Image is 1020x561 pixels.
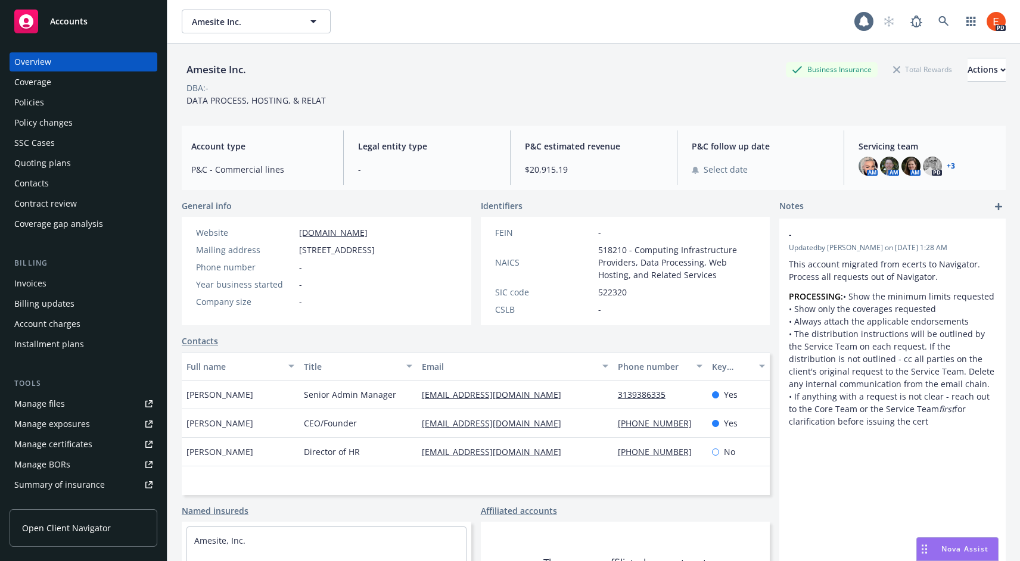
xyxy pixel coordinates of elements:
[618,389,675,400] a: 3139386335
[10,314,157,334] a: Account charges
[10,174,157,193] a: Contacts
[417,352,613,381] button: Email
[10,294,157,313] a: Billing updates
[182,504,248,517] a: Named insureds
[196,261,294,273] div: Phone number
[939,403,954,414] em: first
[422,417,571,429] a: [EMAIL_ADDRESS][DOMAIN_NAME]
[786,62,878,77] div: Business Insurance
[10,435,157,454] a: Manage certificates
[299,244,375,256] span: [STREET_ADDRESS]
[182,335,218,347] a: Contacts
[422,389,571,400] a: [EMAIL_ADDRESS][DOMAIN_NAME]
[182,200,232,212] span: General info
[186,95,326,106] span: DATA PROCESS, HOSTING, & RELAT
[525,163,663,176] span: $20,915.19
[789,228,965,241] span: -
[182,62,251,77] div: Amesite Inc.
[959,10,983,33] a: Switch app
[299,278,302,291] span: -
[299,227,368,238] a: [DOMAIN_NAME]
[481,504,557,517] a: Affiliated accounts
[618,446,701,457] a: [PHONE_NUMBER]
[14,435,92,454] div: Manage certificates
[14,455,70,474] div: Manage BORs
[968,58,1006,82] button: Actions
[941,544,988,554] span: Nova Assist
[704,163,748,176] span: Select date
[192,15,295,28] span: Amesite Inc.
[10,394,157,413] a: Manage files
[880,157,899,176] img: photo
[10,455,157,474] a: Manage BORs
[598,286,627,298] span: 522320
[613,352,707,381] button: Phone number
[724,445,735,458] span: No
[10,93,157,112] a: Policies
[901,157,921,176] img: photo
[598,244,756,281] span: 518210 - Computing Infrastructure Providers, Data Processing, Web Hosting, and Related Services
[196,278,294,291] div: Year business started
[14,394,65,413] div: Manage files
[304,388,396,401] span: Senior Admin Manager
[707,352,770,381] button: Key contact
[10,73,157,92] a: Coverage
[14,154,71,173] div: Quoting plans
[196,295,294,308] div: Company size
[422,360,595,373] div: Email
[932,10,956,33] a: Search
[186,417,253,429] span: [PERSON_NAME]
[779,200,804,214] span: Notes
[495,303,593,316] div: CSLB
[10,414,157,434] a: Manage exposures
[14,274,46,293] div: Invoices
[14,93,44,112] div: Policies
[987,12,1006,31] img: photo
[10,154,157,173] a: Quoting plans
[917,538,932,560] div: Drag to move
[481,200,523,212] span: Identifiers
[299,261,302,273] span: -
[789,258,996,283] p: This account migrated from ecerts to Navigator. Process all requests out of Navigator.
[14,174,49,193] div: Contacts
[877,10,901,33] a: Start snowing
[14,73,51,92] div: Coverage
[358,140,496,152] span: Legal entity type
[186,82,209,94] div: DBA: -
[14,335,84,354] div: Installment plans
[22,522,111,534] span: Open Client Navigator
[299,295,302,308] span: -
[525,140,663,152] span: P&C estimated revenue
[495,286,593,298] div: SIC code
[191,140,329,152] span: Account type
[196,244,294,256] div: Mailing address
[692,140,829,152] span: P&C follow up date
[495,226,593,239] div: FEIN
[422,446,571,457] a: [EMAIL_ADDRESS][DOMAIN_NAME]
[186,388,253,401] span: [PERSON_NAME]
[10,113,157,132] a: Policy changes
[182,10,331,33] button: Amesite Inc.
[186,445,253,458] span: [PERSON_NAME]
[14,194,77,213] div: Contract review
[618,417,701,429] a: [PHONE_NUMBER]
[14,294,74,313] div: Billing updates
[968,58,1006,81] div: Actions
[14,214,103,233] div: Coverage gap analysis
[299,352,416,381] button: Title
[10,5,157,38] a: Accounts
[991,200,1006,214] a: add
[14,133,55,152] div: SSC Cases
[14,314,80,334] div: Account charges
[10,335,157,354] a: Installment plans
[191,163,329,176] span: P&C - Commercial lines
[904,10,928,33] a: Report a Bug
[789,290,996,428] p: • Show the minimum limits requested • Show only the coverages requested • Always attach the appli...
[304,445,360,458] span: Director of HR
[10,133,157,152] a: SSC Cases
[789,291,843,302] strong: PROCESSING:
[10,194,157,213] a: Contract review
[196,226,294,239] div: Website
[14,113,73,132] div: Policy changes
